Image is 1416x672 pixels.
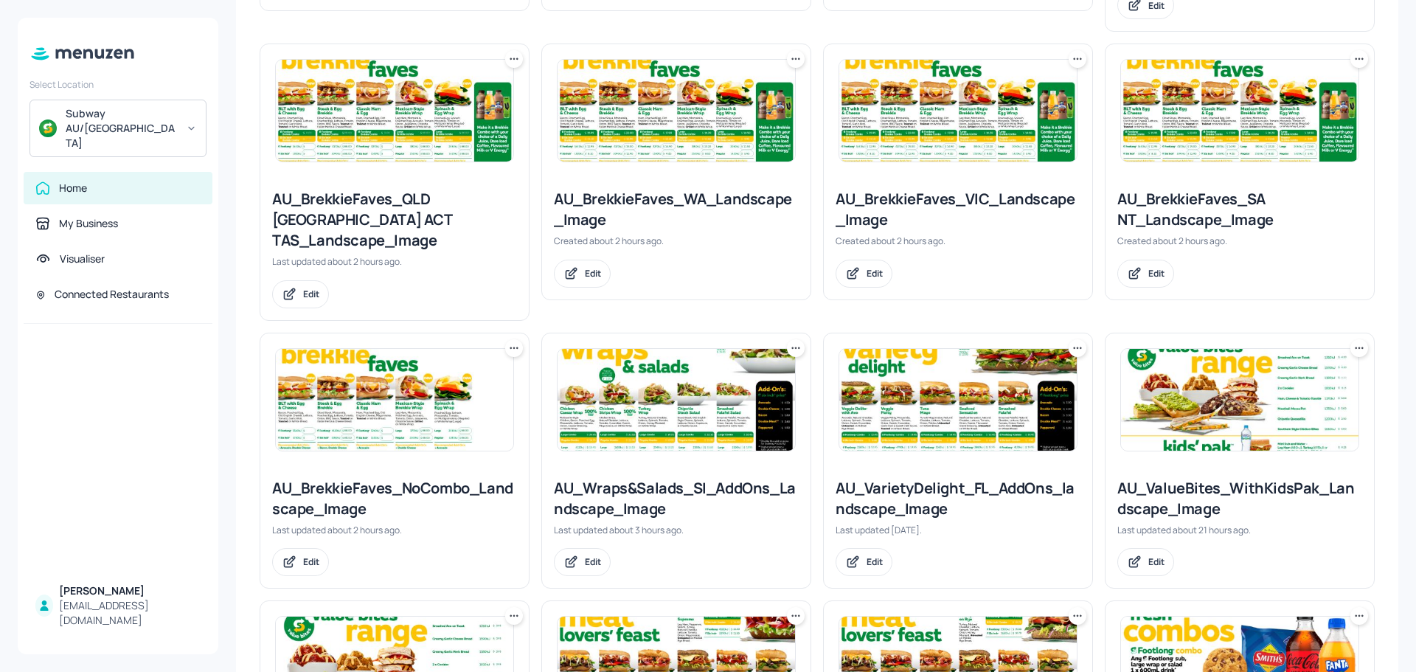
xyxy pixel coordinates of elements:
img: 2025-08-13-17550515790531wlu5d8p5b8.jpeg [1121,60,1358,162]
div: AU_ValueBites_WithKidsPak_Landscape_Image [1117,478,1362,519]
div: Select Location [29,78,206,91]
img: 2025-08-13-1755052488882tu52zlxrh0d.jpeg [276,60,513,162]
img: avatar [39,119,57,137]
img: 2025-08-13-17550510398416ldzbonkrtf.jpeg [276,349,513,451]
img: 2025-08-11-1754887968165ca1pba2wcps.jpeg [839,349,1077,451]
div: [PERSON_NAME] [59,583,201,598]
div: AU_BrekkieFaves_SA NT_Landscape_Image [1117,189,1362,230]
div: Last updated about 2 hours ago. [272,255,517,268]
div: Last updated about 3 hours ago. [554,524,799,536]
div: Edit [1148,267,1165,280]
div: Created about 2 hours ago. [836,235,1080,247]
img: 2025-08-13-17550515790531wlu5d8p5b8.jpeg [839,60,1077,162]
img: 2025-08-13-17550515790531wlu5d8p5b8.jpeg [558,60,795,162]
div: Last updated about 2 hours ago. [272,524,517,536]
div: Home [59,181,87,195]
div: AU_Wraps&Salads_SI_AddOns_Landscape_Image [554,478,799,519]
div: Visualiser [60,252,105,266]
div: AU_BrekkieFaves_QLD [GEOGRAPHIC_DATA] ACT TAS_Landscape_Image [272,189,517,251]
div: Subway AU/[GEOGRAPHIC_DATA] [66,106,177,150]
div: AU_BrekkieFaves_WA_Landscape_Image [554,189,799,230]
div: Edit [585,267,601,280]
div: Last updated about 21 hours ago. [1117,524,1362,536]
div: Edit [303,555,319,568]
div: My Business [59,216,118,231]
img: 2025-08-13-1755046479178bc4oe696but.jpeg [558,349,795,451]
div: Edit [585,555,601,568]
div: AU_BrekkieFaves_VIC_Landscape_Image [836,189,1080,230]
div: [EMAIL_ADDRESS][DOMAIN_NAME] [59,598,201,628]
div: Edit [303,288,319,300]
div: Edit [867,267,883,280]
img: 2025-08-12-1754983736738jpui10py8ps.jpeg [1121,349,1358,451]
div: Created about 2 hours ago. [1117,235,1362,247]
div: Connected Restaurants [55,287,169,302]
div: Edit [1148,555,1165,568]
div: Edit [867,555,883,568]
div: AU_VarietyDelight_FL_AddOns_landscape_Image [836,478,1080,519]
div: Created about 2 hours ago. [554,235,799,247]
div: AU_BrekkieFaves_NoCombo_Landscape_Image [272,478,517,519]
div: Last updated [DATE]. [836,524,1080,536]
